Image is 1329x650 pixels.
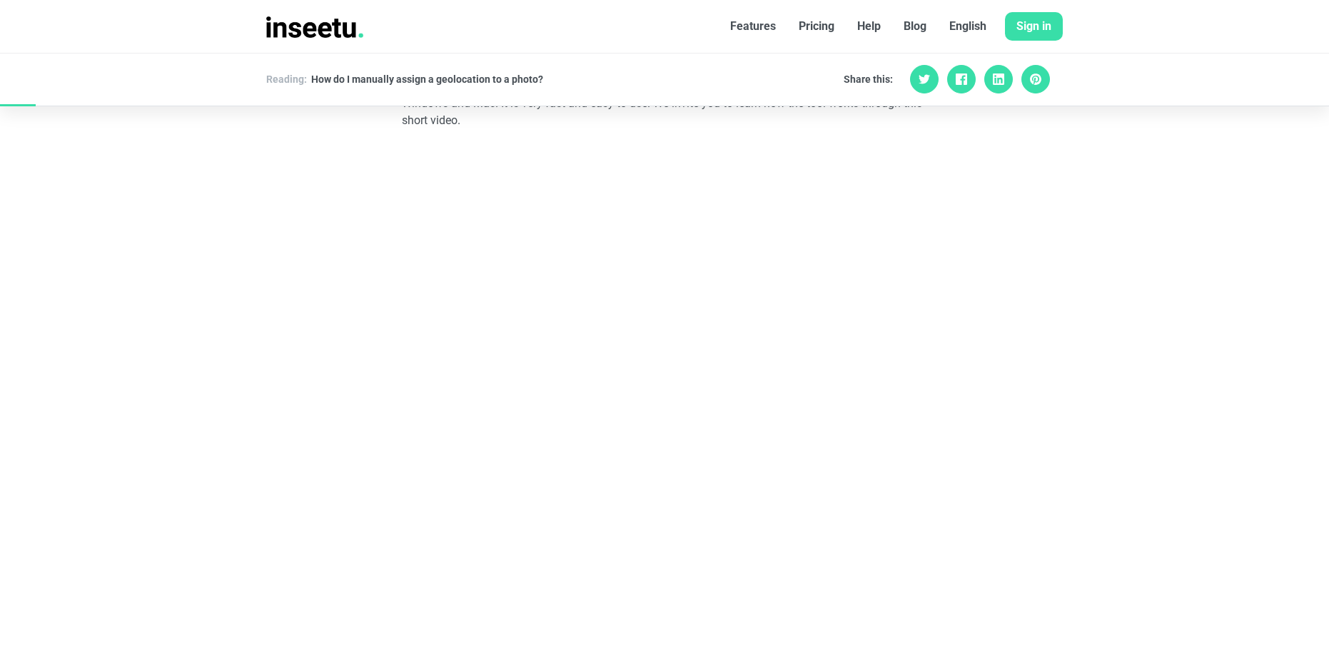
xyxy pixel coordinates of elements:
font: Help [857,19,881,33]
a: English [938,12,998,41]
font: Sign in [1016,19,1051,33]
font: Blog [904,19,926,33]
span: Share this: [844,72,893,86]
a: Blog [892,12,938,41]
a: Pricing [787,12,846,41]
div: Reading: [266,72,307,86]
font: Features [730,19,776,33]
div: How do I manually assign a geolocation to a photo? [311,72,543,86]
a: Features [719,12,787,41]
font: Pricing [799,19,834,33]
a: Help [846,12,892,41]
img: INSEETU [266,16,363,38]
a: Sign in [1005,12,1063,41]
